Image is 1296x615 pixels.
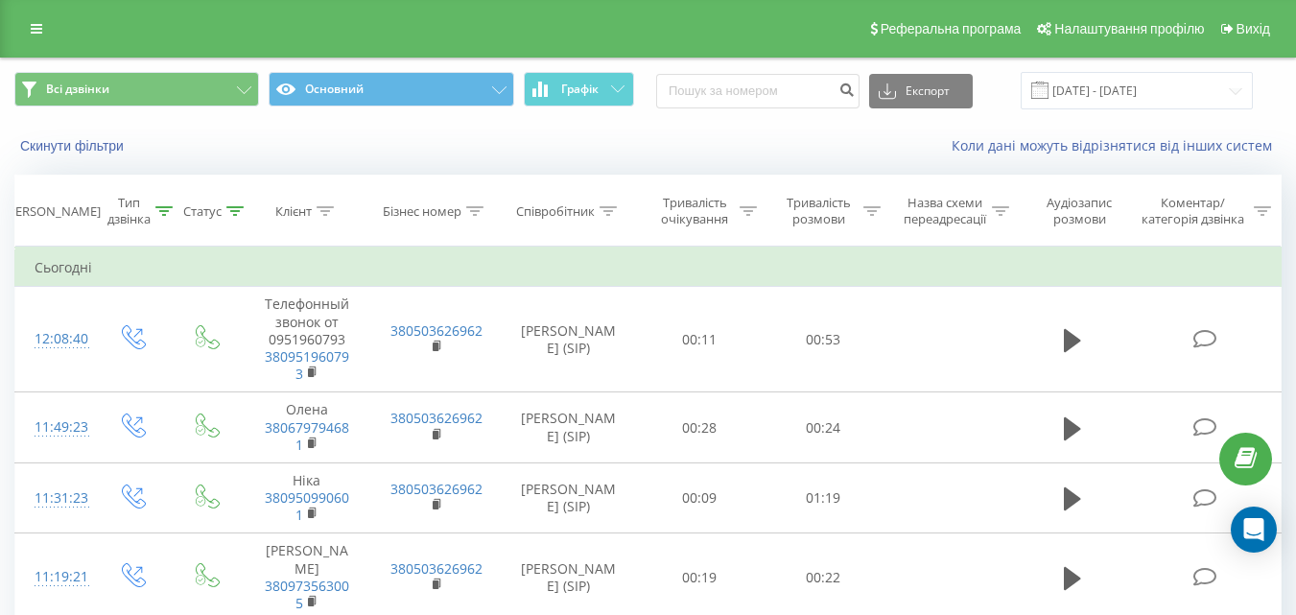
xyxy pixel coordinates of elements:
div: Open Intercom Messenger [1231,507,1277,553]
input: Пошук за номером [656,74,860,108]
a: 380503626962 [390,321,483,340]
button: Скинути фільтри [14,137,133,154]
div: [PERSON_NAME] [4,203,101,220]
a: 380503626962 [390,409,483,427]
div: 12:08:40 [35,320,75,358]
td: [PERSON_NAME] (SIP) [500,287,638,392]
div: Співробітник [516,203,595,220]
div: Тривалість очікування [655,195,735,227]
td: 00:11 [638,287,762,392]
td: 00:09 [638,462,762,533]
div: Тривалість розмови [779,195,859,227]
div: Аудіозапис розмови [1031,195,1128,227]
span: Всі дзвінки [46,82,109,97]
a: 380951960793 [265,347,349,383]
div: Тип дзвінка [107,195,151,227]
td: 00:28 [638,392,762,463]
span: Налаштування профілю [1054,21,1204,36]
a: Коли дані можуть відрізнятися вiд інших систем [952,136,1282,154]
button: Всі дзвінки [14,72,259,106]
button: Графік [524,72,634,106]
a: 380973563005 [265,577,349,612]
div: Бізнес номер [383,203,461,220]
td: Ніка [243,462,371,533]
a: 380679794681 [265,418,349,454]
div: Клієнт [275,203,312,220]
div: Назва схеми переадресації [903,195,987,227]
td: 01:19 [762,462,885,533]
td: 00:24 [762,392,885,463]
div: 11:49:23 [35,409,75,446]
div: Статус [183,203,222,220]
button: Експорт [869,74,973,108]
div: 11:19:21 [35,558,75,596]
a: 380503626962 [390,559,483,578]
span: Вихід [1237,21,1270,36]
td: 00:53 [762,287,885,392]
a: 380950990601 [265,488,349,524]
td: [PERSON_NAME] (SIP) [500,462,638,533]
td: Телефонный звонок от 0951960793 [243,287,371,392]
td: [PERSON_NAME] (SIP) [500,392,638,463]
a: 380503626962 [390,480,483,498]
td: Сьогодні [15,248,1282,287]
td: Олена [243,392,371,463]
button: Основний [269,72,513,106]
span: Реферальна програма [881,21,1022,36]
div: 11:31:23 [35,480,75,517]
span: Графік [561,83,599,96]
div: Коментар/категорія дзвінка [1137,195,1249,227]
